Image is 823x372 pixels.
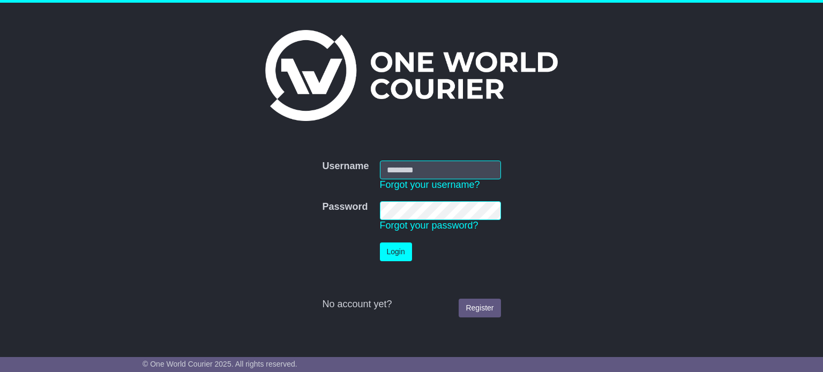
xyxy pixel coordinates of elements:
[380,220,478,231] a: Forgot your password?
[322,161,369,172] label: Username
[143,360,297,368] span: © One World Courier 2025. All rights reserved.
[322,201,368,213] label: Password
[380,242,412,261] button: Login
[322,299,500,310] div: No account yet?
[459,299,500,317] a: Register
[265,30,558,121] img: One World
[380,179,480,190] a: Forgot your username?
